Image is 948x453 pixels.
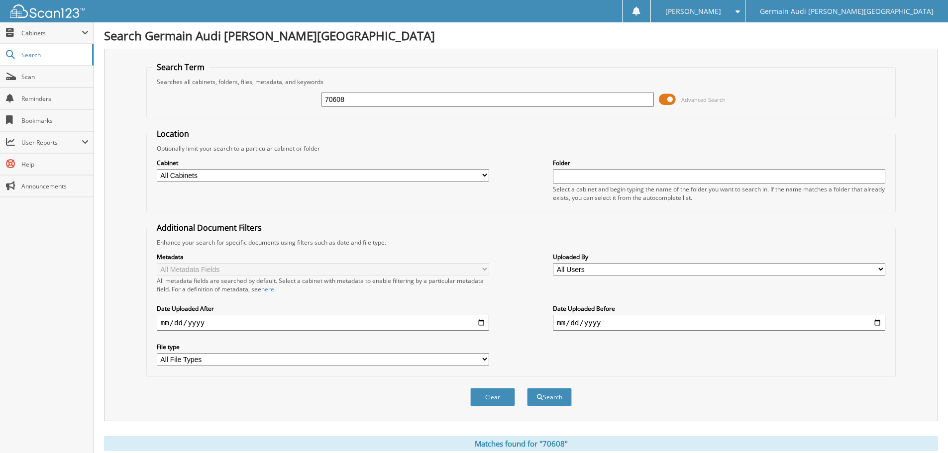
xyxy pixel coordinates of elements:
[10,4,85,18] img: scan123-logo-white.svg
[21,182,89,190] span: Announcements
[681,96,726,103] span: Advanced Search
[152,144,890,153] div: Optionally limit your search to a particular cabinet or folder
[553,185,885,202] div: Select a cabinet and begin typing the name of the folder you want to search in. If the name match...
[152,238,890,247] div: Enhance your search for specific documents using filters such as date and file type.
[760,8,934,14] span: Germain Audi [PERSON_NAME][GEOGRAPHIC_DATA]
[470,388,515,406] button: Clear
[553,315,885,331] input: end
[104,27,938,44] h1: Search Germain Audi [PERSON_NAME][GEOGRAPHIC_DATA]
[157,253,489,261] label: Metadata
[104,436,938,451] div: Matches found for "70608"
[553,159,885,167] label: Folder
[157,315,489,331] input: start
[152,222,267,233] legend: Additional Document Filters
[261,285,274,293] a: here
[21,116,89,125] span: Bookmarks
[21,73,89,81] span: Scan
[157,276,489,293] div: All metadata fields are searched by default. Select a cabinet with metadata to enable filtering b...
[527,388,572,406] button: Search
[152,78,890,86] div: Searches all cabinets, folders, files, metadata, and keywords
[665,8,721,14] span: [PERSON_NAME]
[553,304,885,313] label: Date Uploaded Before
[157,343,489,351] label: File type
[21,138,82,147] span: User Reports
[21,94,89,103] span: Reminders
[157,304,489,313] label: Date Uploaded After
[21,29,82,37] span: Cabinets
[21,160,89,169] span: Help
[152,128,194,139] legend: Location
[157,159,489,167] label: Cabinet
[21,51,87,59] span: Search
[553,253,885,261] label: Uploaded By
[152,62,210,73] legend: Search Term
[898,405,948,453] iframe: Chat Widget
